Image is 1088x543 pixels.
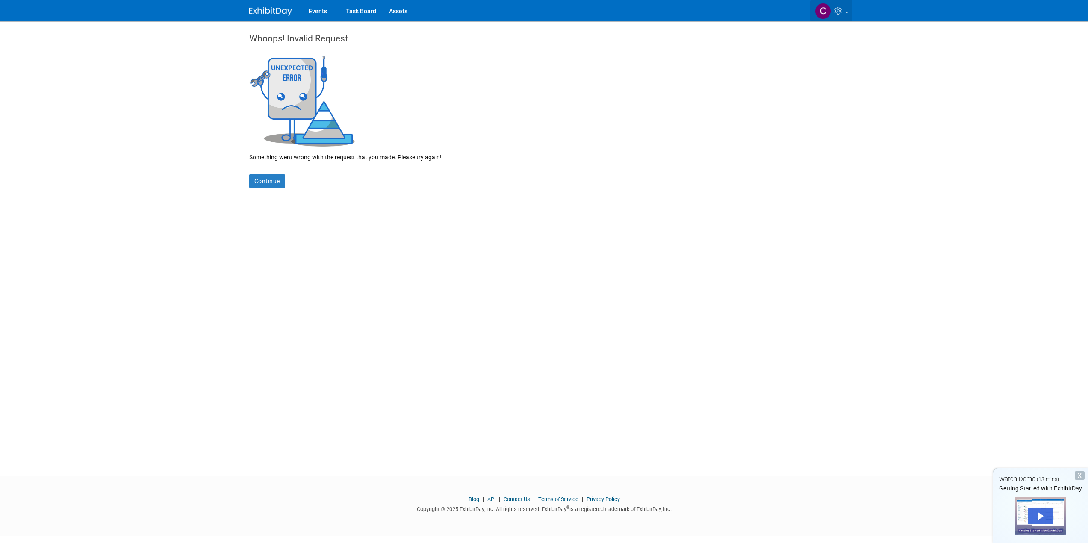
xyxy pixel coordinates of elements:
[249,147,839,161] div: Something went wrong with the request that you made. Please try again!
[538,496,578,502] a: Terms of Service
[481,496,486,502] span: |
[580,496,585,502] span: |
[1075,471,1085,480] div: Dismiss
[249,53,356,147] img: Invalid Request
[587,496,620,502] a: Privacy Policy
[993,484,1088,493] div: Getting Started with ExhibitDay
[815,3,831,19] img: Carolyn MacDonald
[531,496,537,502] span: |
[566,505,569,510] sup: ®
[249,32,839,53] div: Whoops! Invalid Request
[249,7,292,16] img: ExhibitDay
[993,475,1088,484] div: Watch Demo
[504,496,530,502] a: Contact Us
[249,174,285,188] a: Continue
[497,496,502,502] span: |
[1037,476,1059,482] span: (13 mins)
[469,496,479,502] a: Blog
[487,496,495,502] a: API
[1028,508,1053,524] div: Play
